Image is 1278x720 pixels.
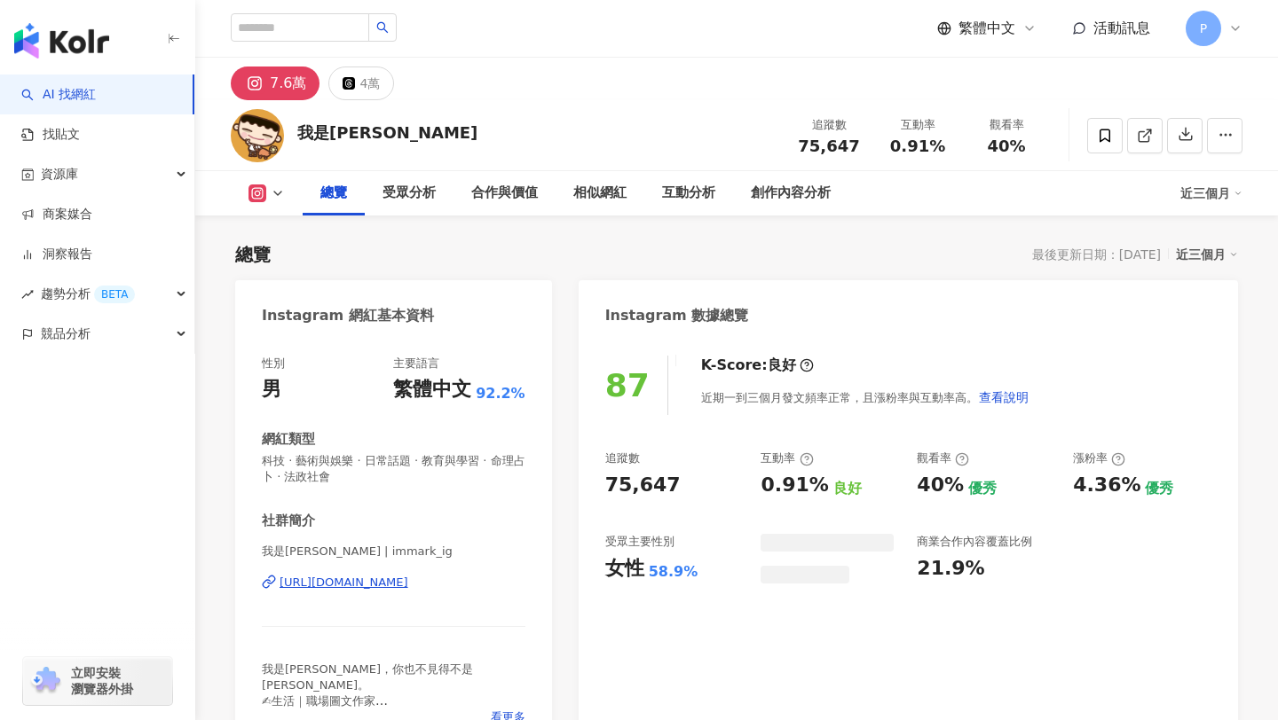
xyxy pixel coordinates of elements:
span: 繁體中文 [958,19,1015,38]
div: 近三個月 [1180,179,1242,207]
div: 性別 [262,356,285,372]
span: 75,647 [798,137,859,155]
img: chrome extension [28,667,63,695]
div: 近期一到三個月發文頻率正常，且漲粉率與互動率高。 [701,380,1029,415]
button: 查看說明 [978,380,1029,415]
div: 女性 [605,555,644,583]
a: 商案媒合 [21,206,92,223]
div: 受眾主要性別 [605,534,674,550]
div: 良好 [768,356,796,375]
div: 87 [605,367,650,403]
a: [URL][DOMAIN_NAME] [262,575,525,591]
div: 互動率 [761,450,813,466]
div: 受眾分析 [383,183,436,204]
div: 互動率 [884,116,951,134]
a: 找貼文 [21,126,80,144]
div: 最後更新日期：[DATE] [1032,247,1161,262]
div: 網紅類型 [262,430,315,449]
div: 漲粉率 [1073,450,1125,466]
div: 觀看率 [917,450,969,466]
span: P [1200,19,1207,38]
div: 創作內容分析 [751,183,831,204]
div: 58.9% [649,562,698,582]
div: Instagram 數據總覽 [605,306,749,325]
div: 7.6萬 [270,71,306,96]
div: 社群簡介 [262,512,315,530]
span: 活動訊息 [1093,20,1150,36]
div: 優秀 [1145,479,1173,498]
span: 40% [987,137,1025,155]
div: 追蹤數 [605,450,640,466]
span: 0.91% [890,137,945,155]
span: 趨勢分析 [41,274,135,314]
div: 繁體中文 [393,376,471,403]
div: 商業合作內容覆蓋比例 [917,534,1032,550]
div: [URL][DOMAIN_NAME] [280,575,408,591]
span: 科技 · 藝術與娛樂 · 日常話題 · 教育與學習 · 命理占卜 · 法政社會 [262,453,525,485]
div: 我是[PERSON_NAME] [297,121,477,144]
div: 總覽 [320,183,347,204]
div: 追蹤數 [795,116,863,134]
div: 近三個月 [1176,243,1238,266]
div: 相似網紅 [573,183,627,204]
div: 4萬 [359,71,380,96]
div: Instagram 網紅基本資料 [262,306,434,325]
div: K-Score : [701,356,814,375]
div: 0.91% [761,472,828,499]
span: 查看說明 [979,390,1029,404]
span: 競品分析 [41,314,91,354]
button: 4萬 [328,67,394,100]
span: 我是[PERSON_NAME] | immark_ig [262,544,525,560]
div: BETA [94,286,135,303]
div: 主要語言 [393,356,439,372]
div: 觀看率 [973,116,1040,134]
span: 立即安裝 瀏覽器外掛 [71,665,133,697]
span: 資源庫 [41,154,78,194]
a: chrome extension立即安裝 瀏覽器外掛 [23,657,172,705]
span: rise [21,288,34,301]
button: 7.6萬 [231,67,319,100]
div: 合作與價值 [471,183,538,204]
div: 良好 [833,479,862,498]
div: 優秀 [968,479,997,498]
div: 總覽 [235,242,271,267]
span: 92.2% [476,384,525,403]
div: 互動分析 [662,183,715,204]
div: 21.9% [917,555,984,583]
div: 男 [262,376,281,403]
div: 40% [917,472,964,499]
img: KOL Avatar [231,109,284,162]
div: 75,647 [605,472,681,499]
img: logo [14,23,109,59]
span: search [376,21,389,34]
a: searchAI 找網紅 [21,86,96,104]
div: 4.36% [1073,472,1140,499]
a: 洞察報告 [21,246,92,263]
